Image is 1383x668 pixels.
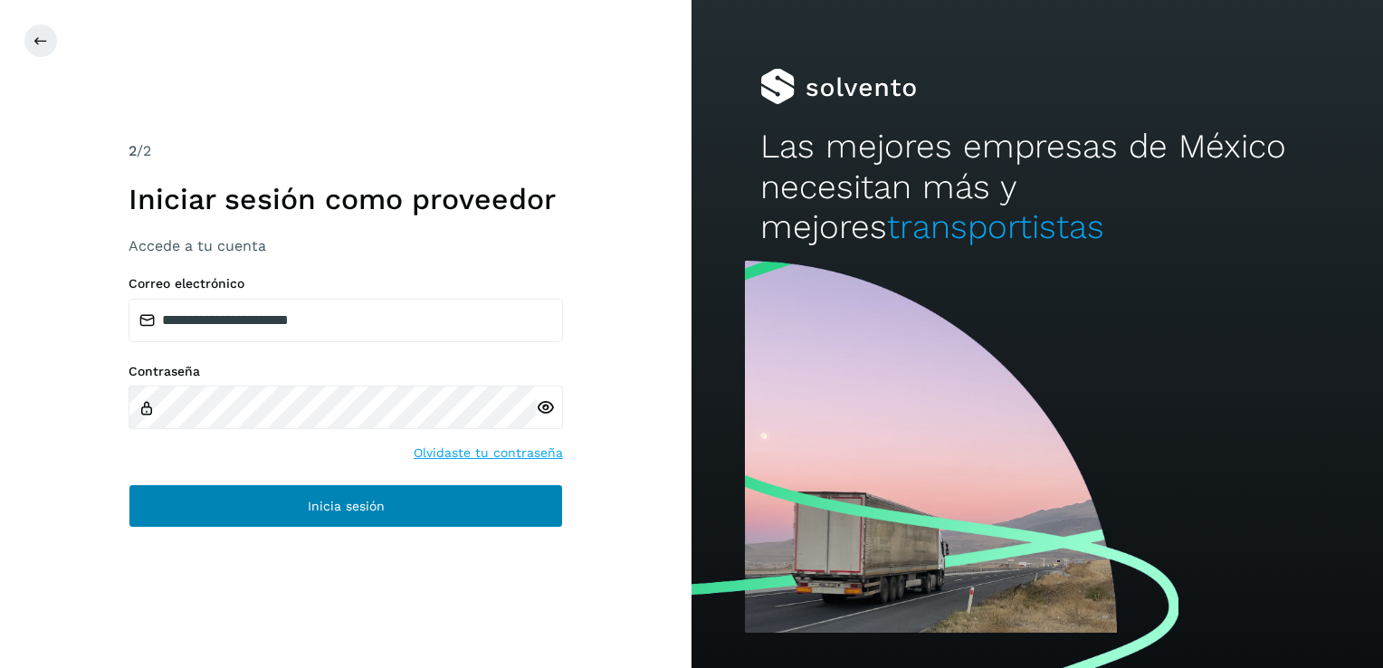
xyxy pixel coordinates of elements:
div: /2 [129,140,563,162]
a: Olvidaste tu contraseña [414,444,563,463]
label: Contraseña [129,364,563,379]
span: 2 [129,142,137,159]
span: Inicia sesión [308,500,385,512]
h3: Accede a tu cuenta [129,237,563,254]
h1: Iniciar sesión como proveedor [129,182,563,216]
span: transportistas [887,207,1104,246]
label: Correo electrónico [129,276,563,291]
button: Inicia sesión [129,484,563,528]
h2: Las mejores empresas de México necesitan más y mejores [760,127,1313,247]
